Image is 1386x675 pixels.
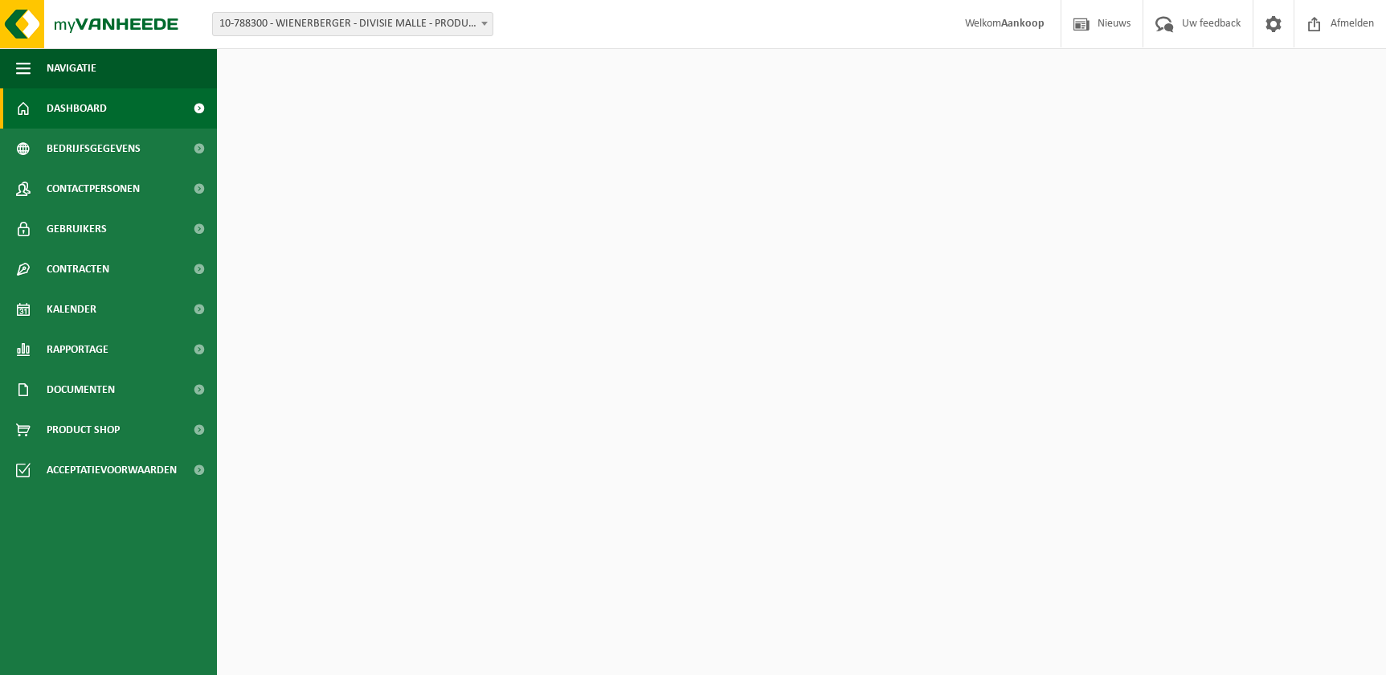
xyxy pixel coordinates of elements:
[47,289,96,329] span: Kalender
[47,169,140,209] span: Contactpersonen
[213,13,493,35] span: 10-788300 - WIENERBERGER - DIVISIE MALLE - PRODUCTIE - MALLE
[47,88,107,129] span: Dashboard
[47,370,115,410] span: Documenten
[47,48,96,88] span: Navigatie
[47,129,141,169] span: Bedrijfsgegevens
[47,249,109,289] span: Contracten
[47,450,177,490] span: Acceptatievoorwaarden
[47,329,108,370] span: Rapportage
[47,410,120,450] span: Product Shop
[47,209,107,249] span: Gebruikers
[1001,18,1045,30] strong: Aankoop
[212,12,493,36] span: 10-788300 - WIENERBERGER - DIVISIE MALLE - PRODUCTIE - MALLE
